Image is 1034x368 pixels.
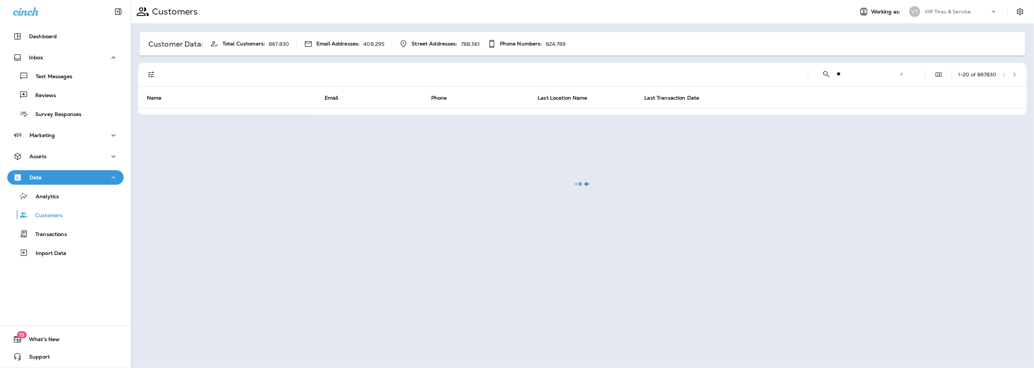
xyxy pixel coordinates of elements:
[7,106,124,121] button: Survey Responses
[28,231,67,238] p: Transactions
[7,226,124,241] button: Transactions
[7,245,124,260] button: Import Data
[28,92,56,99] p: Reviews
[28,111,81,118] p: Survey Responses
[108,4,128,19] button: Collapse Sidebar
[7,149,124,164] button: Assets
[29,153,47,159] p: Assets
[7,207,124,223] button: Customers
[28,193,59,200] p: Analytics
[7,128,124,143] button: Marketing
[28,73,72,80] p: Text Messages
[7,332,124,347] button: 19What's New
[29,33,57,39] p: Dashboard
[7,170,124,185] button: Data
[29,132,55,138] p: Marketing
[28,250,67,257] p: Import Data
[29,55,43,60] p: Inbox
[28,212,63,219] p: Customers
[7,50,124,65] button: Inbox
[7,29,124,44] button: Dashboard
[22,336,60,345] span: What's New
[22,354,50,363] span: Support
[7,349,124,364] button: Support
[7,68,124,84] button: Text Messages
[7,188,124,204] button: Analytics
[7,87,124,103] button: Reviews
[17,331,27,339] span: 19
[29,175,42,180] p: Data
